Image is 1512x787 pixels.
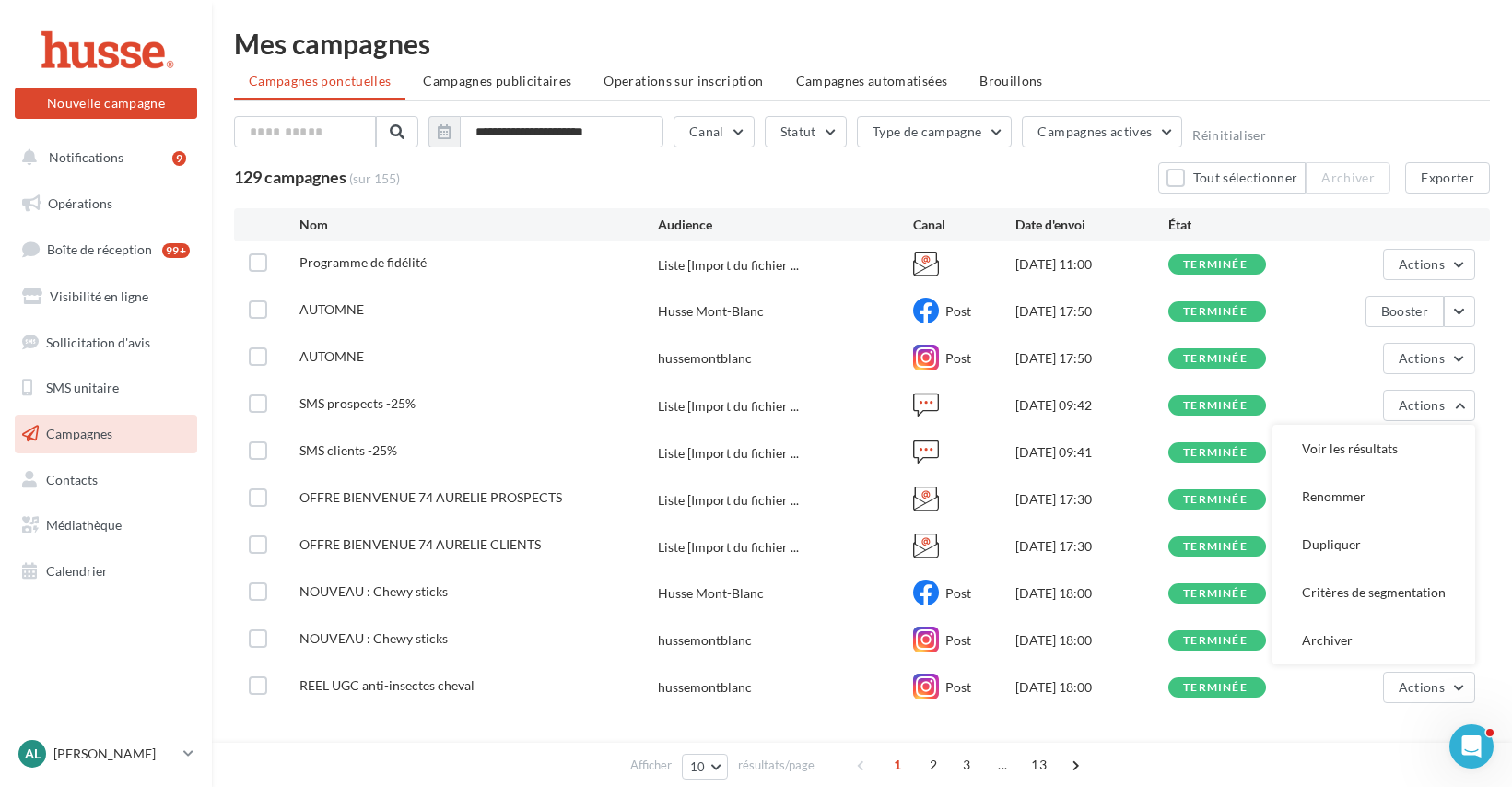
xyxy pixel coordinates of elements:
[857,116,1013,147] button: Type de campagne
[49,149,123,165] span: Notifications
[1383,390,1475,421] button: Actions
[47,241,152,257] span: Boîte de réception
[11,506,201,545] a: Médiathèque
[48,195,112,211] span: Opérations
[299,583,448,599] span: NOUVEAU : Chewy sticks
[988,750,1017,780] span: ...
[1306,162,1390,194] button: Archiver
[423,73,571,88] span: Campagnes publicitaires
[1037,123,1152,139] span: Campagnes actives
[46,426,112,441] span: Campagnes
[690,759,706,774] span: 10
[349,170,400,188] span: (sur 155)
[913,216,1015,234] div: Canal
[1383,249,1475,280] button: Actions
[1383,343,1475,374] button: Actions
[172,151,186,166] div: 9
[15,736,197,771] a: Al [PERSON_NAME]
[1183,259,1248,271] div: terminée
[53,745,176,763] p: [PERSON_NAME]
[11,461,201,499] a: Contacts
[299,348,364,364] span: AUTOMNE
[1272,521,1475,569] button: Dupliquer
[234,29,1490,57] div: Mes campagnes
[1399,397,1445,413] span: Actions
[945,585,971,601] span: Post
[11,277,201,316] a: Visibilité en ligne
[11,369,201,407] a: SMS unitaire
[1015,537,1168,556] div: [DATE] 17:30
[1158,162,1306,194] button: Tout sélectionner
[11,323,201,362] a: Sollicitation d'avis
[1015,255,1168,274] div: [DATE] 11:00
[658,584,764,603] div: Husse Mont-Blanc
[46,472,98,487] span: Contacts
[1015,678,1168,697] div: [DATE] 18:00
[658,302,764,321] div: Husse Mont-Blanc
[945,632,971,648] span: Post
[945,679,971,695] span: Post
[299,254,427,270] span: Programme de fidélité
[299,442,397,458] span: SMS clients -25%
[299,677,475,693] span: REEL UGC anti-insectes cheval
[1365,296,1444,327] button: Booster
[1015,396,1168,415] div: [DATE] 09:42
[1183,306,1248,318] div: terminée
[658,444,799,463] span: Liste [Import du fichier ...
[25,745,41,763] span: Al
[1399,350,1445,366] span: Actions
[11,415,201,453] a: Campagnes
[658,256,799,275] span: Liste [Import du fichier ...
[299,216,657,234] div: Nom
[1015,349,1168,368] div: [DATE] 17:50
[979,73,1043,88] span: Brouillons
[46,334,150,349] span: Sollicitation d'avis
[162,243,190,258] div: 99+
[1272,425,1475,473] button: Voir les résultats
[1022,116,1182,147] button: Campagnes actives
[1183,400,1248,412] div: terminée
[738,757,815,774] span: résultats/page
[658,538,799,557] span: Liste [Import du fichier ...
[658,397,799,416] span: Liste [Import du fichier ...
[1168,216,1321,234] div: État
[299,536,541,552] span: OFFRE BIENVENUE 74 AURELIE CLIENTS
[1024,750,1054,780] span: 13
[674,116,755,147] button: Canal
[1449,724,1494,769] iframe: Intercom live chat
[1272,473,1475,521] button: Renommer
[765,116,847,147] button: Statut
[15,88,197,119] button: Nouvelle campagne
[1183,353,1248,365] div: terminée
[658,678,752,697] div: hussemontblanc
[658,349,752,368] div: hussemontblanc
[1015,584,1168,603] div: [DATE] 18:00
[945,350,971,366] span: Post
[883,750,912,780] span: 1
[630,757,672,774] span: Afficher
[299,301,364,317] span: AUTOMNE
[1015,443,1168,462] div: [DATE] 09:41
[1399,256,1445,272] span: Actions
[682,754,729,780] button: 10
[658,631,752,650] div: hussemontblanc
[952,750,981,780] span: 3
[11,138,193,177] button: Notifications 9
[1183,494,1248,506] div: terminée
[796,73,948,88] span: Campagnes automatisées
[299,630,448,646] span: NOUVEAU : Chewy sticks
[945,303,971,319] span: Post
[1399,679,1445,695] span: Actions
[50,288,148,304] span: Visibilité en ligne
[1015,631,1168,650] div: [DATE] 18:00
[46,517,122,533] span: Médiathèque
[11,552,201,591] a: Calendrier
[1015,302,1168,321] div: [DATE] 17:50
[299,395,416,411] span: SMS prospects -25%
[11,184,201,223] a: Opérations
[658,216,913,234] div: Audience
[1183,447,1248,459] div: terminée
[1192,128,1266,143] button: Réinitialiser
[1272,569,1475,617] button: Critères de segmentation
[46,380,119,395] span: SMS unitaire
